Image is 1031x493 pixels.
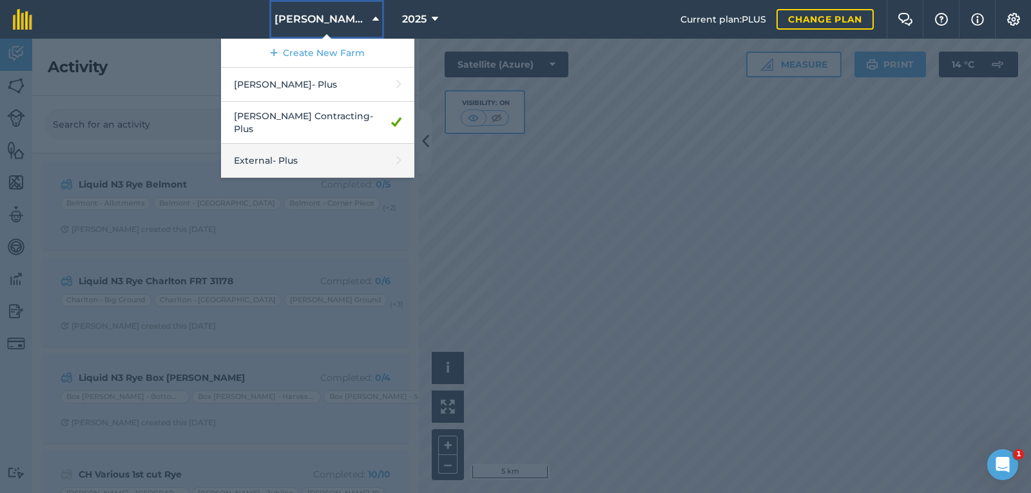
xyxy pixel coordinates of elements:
img: A question mark icon [934,13,949,26]
a: External- Plus [221,144,414,178]
a: [PERSON_NAME] Contracting- Plus [221,102,414,144]
img: svg+xml;base64,PHN2ZyB4bWxucz0iaHR0cDovL3d3dy53My5vcmcvMjAwMC9zdmciIHdpZHRoPSIxNyIgaGVpZ2h0PSIxNy... [971,12,984,27]
a: [PERSON_NAME]- Plus [221,68,414,102]
a: Create New Farm [221,39,414,68]
iframe: Intercom live chat [987,449,1018,480]
img: Two speech bubbles overlapping with the left bubble in the forefront [898,13,913,26]
span: 1 [1014,449,1024,459]
span: [PERSON_NAME] Contracting [275,12,367,27]
img: fieldmargin Logo [13,9,32,30]
img: A cog icon [1006,13,1021,26]
span: 2025 [402,12,427,27]
span: Current plan : PLUS [680,12,766,26]
a: Change plan [776,9,874,30]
